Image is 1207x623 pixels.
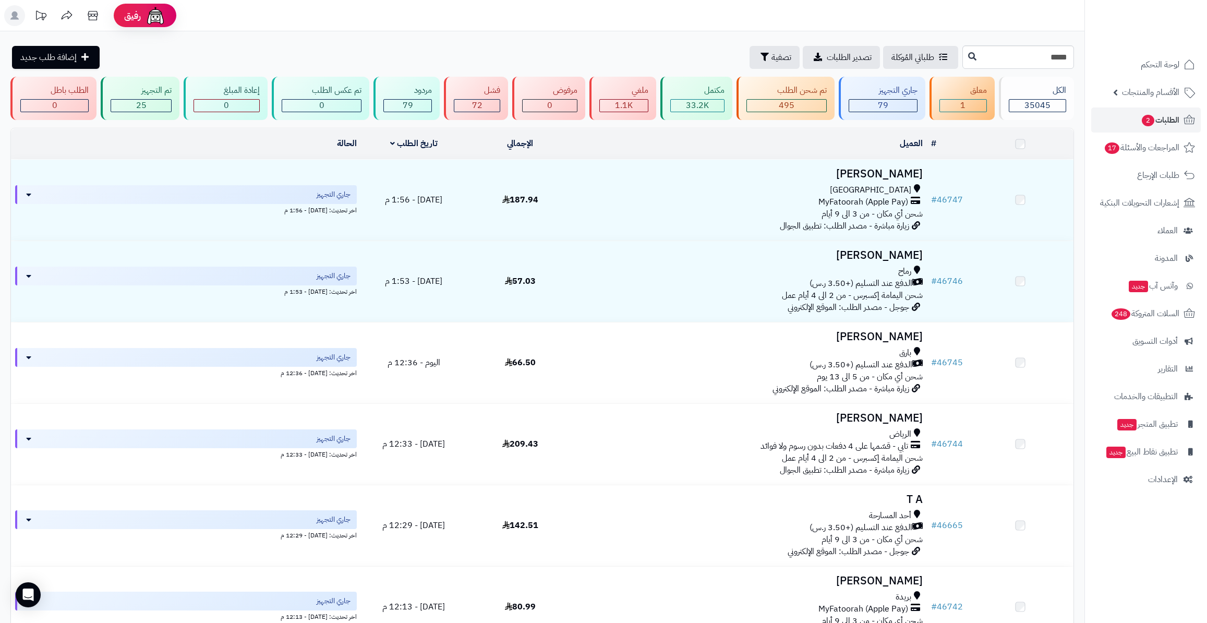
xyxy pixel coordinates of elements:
[734,77,836,120] a: تم شحن الطلب 495
[939,85,986,97] div: معلق
[1091,52,1201,77] a: لوحة التحكم
[782,289,923,302] span: شحن اليمامة إكسبرس - من 2 الى 4 أيام عمل
[1157,223,1178,238] span: العملاء
[822,533,923,546] span: شحن أي مكان - من 3 الى 9 أيام
[505,275,536,287] span: 57.03
[1158,362,1178,376] span: التقارير
[1091,384,1201,409] a: التطبيقات والخدمات
[817,370,923,383] span: شحن أي مكان - من 5 الى 13 يوم
[382,601,445,613] span: [DATE] - 12:13 م
[931,519,937,532] span: #
[317,514,351,525] span: جاري التجهيز
[28,5,54,29] a: تحديثات المنصة
[931,601,937,613] span: #
[577,331,923,343] h3: [PERSON_NAME]
[940,100,986,112] div: 1
[384,100,431,112] div: 79
[1091,163,1201,188] a: طلبات الإرجاع
[1132,334,1178,349] span: أدوات التسويق
[282,85,361,97] div: تم عكس الطلب
[849,100,917,112] div: 79
[1129,281,1148,292] span: جديد
[780,464,909,476] span: زيارة مباشرة - مصدر الطلب: تطبيق الجوال
[960,99,965,112] span: 1
[20,51,77,64] span: إضافة طلب جديد
[577,168,923,180] h3: [PERSON_NAME]
[1104,140,1179,155] span: المراجعات والأسئلة
[1091,439,1201,464] a: تطبيق نقاط البيعجديد
[390,137,438,150] a: تاريخ الطلب
[15,448,357,459] div: اخر تحديث: [DATE] - 12:33 م
[317,271,351,281] span: جاري التجهيز
[1136,22,1197,44] img: logo-2.png
[746,85,826,97] div: تم شحن الطلب
[830,184,911,196] span: [GEOGRAPHIC_DATA]
[270,77,371,120] a: تم عكس الطلب 0
[111,85,171,97] div: تم التجهيز
[837,77,927,120] a: جاري التجهيز 79
[931,194,963,206] a: #46747
[931,356,963,369] a: #46745
[547,99,552,112] span: 0
[111,100,171,112] div: 25
[194,100,259,112] div: 0
[1091,329,1201,354] a: أدوات التسويق
[382,438,445,450] span: [DATE] - 12:33 م
[810,522,912,534] span: الدفع عند التسليم (+3.50 ر.س)
[8,77,99,120] a: الطلب باطل 0
[658,77,734,120] a: مكتمل 33.2K
[224,99,229,112] span: 0
[282,100,361,112] div: 0
[1009,85,1066,97] div: الكل
[931,194,937,206] span: #
[899,347,911,359] span: بارق
[502,438,538,450] span: 209.43
[900,137,923,150] a: العميل
[52,99,57,112] span: 0
[670,85,725,97] div: مكتمل
[136,99,147,112] span: 25
[502,519,538,532] span: 142.51
[931,275,937,287] span: #
[1091,356,1201,381] a: التقارير
[182,77,270,120] a: إعادة المبلغ 0
[1142,115,1155,127] span: 2
[599,85,648,97] div: ملغي
[1091,412,1201,437] a: تطبيق المتجرجديد
[15,529,357,540] div: اخر تحديث: [DATE] - 12:29 م
[382,519,445,532] span: [DATE] - 12:29 م
[510,77,587,120] a: مرفوض 0
[1091,107,1201,133] a: الطلبات2
[747,100,826,112] div: 495
[1148,472,1178,487] span: الإعدادات
[788,301,909,314] span: جوجل - مصدر الطلب: الموقع الإلكتروني
[997,77,1076,120] a: الكل35045
[385,275,442,287] span: [DATE] - 1:53 م
[1104,142,1119,154] span: 17
[931,519,963,532] a: #46665
[1091,190,1201,215] a: إشعارات التحويلات البنكية
[803,46,880,69] a: تصدير الطلبات
[577,249,923,261] h3: [PERSON_NAME]
[502,194,538,206] span: 187.94
[1137,168,1179,183] span: طلبات الإرجاع
[1111,306,1179,321] span: السلات المتروكة
[1091,273,1201,298] a: وآتس آبجديد
[827,51,872,64] span: تصدير الطلبات
[507,137,533,150] a: الإجمالي
[761,440,908,452] span: تابي - قسّمها على 4 دفعات بدون رسوم ولا فوائد
[931,438,963,450] a: #46744
[522,85,577,97] div: مرفوض
[317,596,351,606] span: جاري التجهيز
[1117,419,1137,430] span: جديد
[773,382,909,395] span: زيارة مباشرة - مصدر الطلب: الموقع الإلكتروني
[442,77,510,120] a: فشل 72
[889,428,911,440] span: الرياض
[750,46,800,69] button: تصفية
[1114,389,1178,404] span: التطبيقات والخدمات
[16,582,41,607] div: Open Intercom Messenger
[931,438,937,450] span: #
[931,137,936,150] a: #
[779,99,794,112] span: 495
[194,85,260,97] div: إعادة المبلغ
